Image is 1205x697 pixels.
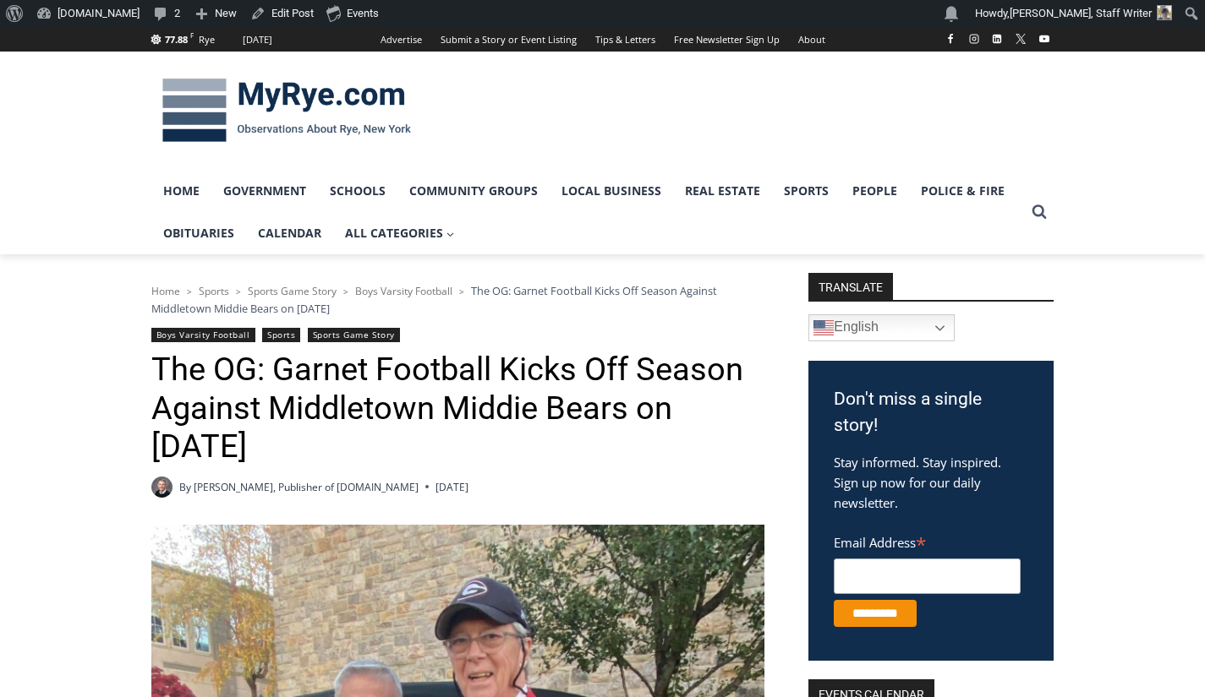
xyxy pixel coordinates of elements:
a: Linkedin [987,29,1007,49]
span: [PERSON_NAME], Staff Writer [1010,7,1152,19]
a: Home [151,284,180,298]
img: MyRye.com [151,67,422,155]
label: Email Address [834,525,1021,556]
a: Police & Fire [909,170,1016,212]
a: Sports [772,170,841,212]
span: All Categories [345,224,455,242]
div: [DATE] [243,32,272,47]
span: 77.88 [165,33,188,46]
a: Obituaries [151,212,246,254]
button: View Search Form [1024,197,1054,227]
a: Instagram [964,29,984,49]
div: Rye [199,32,215,47]
p: Stay informed. Stay inspired. Sign up now for our daily newsletter. [834,452,1028,513]
a: Sports [199,284,229,298]
nav: Secondary Navigation [371,27,835,52]
nav: Breadcrumbs [151,282,764,317]
span: The OG: Garnet Football Kicks Off Season Against Middletown Middie Bears on [DATE] [151,283,717,315]
a: YouTube [1034,29,1054,49]
span: > [459,286,464,297]
a: Author image [151,476,173,498]
span: > [187,286,192,297]
a: Real Estate [673,170,772,212]
span: > [343,286,348,297]
img: en [813,318,834,338]
a: Boys Varsity Football [151,328,255,342]
span: By [179,479,191,495]
span: > [236,286,241,297]
a: Community Groups [397,170,550,212]
nav: Primary Navigation [151,170,1024,255]
a: Home [151,170,211,212]
a: Boys Varsity Football [355,284,452,298]
a: About [789,27,835,52]
a: Sports [262,328,300,342]
a: All Categories [333,212,467,254]
a: [PERSON_NAME], Publisher of [DOMAIN_NAME] [194,480,419,494]
a: Sports Game Story [308,328,400,342]
a: Advertise [371,27,431,52]
h1: The OG: Garnet Football Kicks Off Season Against Middletown Middie Bears on [DATE] [151,351,764,466]
a: Local Business [550,170,673,212]
time: [DATE] [435,479,468,495]
a: Calendar [246,212,333,254]
a: Tips & Letters [586,27,665,52]
a: Submit a Story or Event Listing [431,27,586,52]
a: English [808,314,955,341]
a: X [1011,29,1031,49]
img: (PHOTO: MyRye.com 2024 Head Intern, Editor and now Staff Writer Charlie Morris. Contributed.)Char... [1157,5,1172,20]
span: F [190,30,194,40]
a: Facebook [940,29,961,49]
a: Sports Game Story [248,284,337,298]
strong: TRANSLATE [808,273,893,300]
a: People [841,170,909,212]
a: Free Newsletter Sign Up [665,27,789,52]
a: Government [211,170,318,212]
a: Schools [318,170,397,212]
h3: Don't miss a single story! [834,386,1028,439]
